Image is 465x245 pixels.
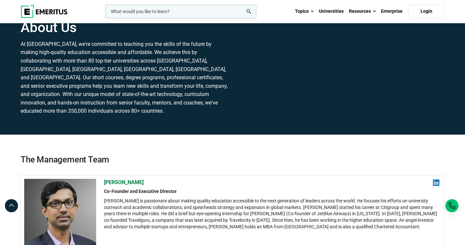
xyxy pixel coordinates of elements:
p: At [GEOGRAPHIC_DATA], we're committed to teaching you the skills of the future by making high-qua... [21,40,229,115]
h2: [PERSON_NAME] [104,179,439,186]
div: [PERSON_NAME] is passionate about making quality education accessible to the next generation of l... [104,198,439,230]
iframe: YouTube video player [236,20,444,123]
input: woocommerce-product-search-field-0 [105,5,256,18]
a: Login [408,5,444,18]
h1: About Us [21,19,229,36]
h2: The Management Team [21,135,444,165]
h2: Co-Founder and Executive Director [104,188,439,195]
img: linkedin.png [433,179,439,186]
